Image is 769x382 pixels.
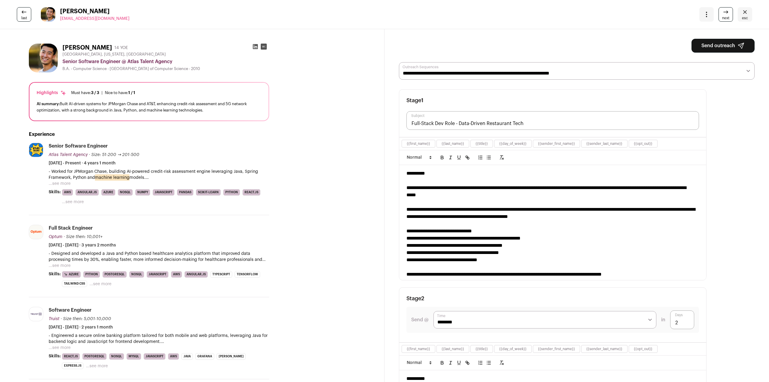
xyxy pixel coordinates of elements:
div: Senior Software Engineer @ Atlas Talent Agency [62,58,269,65]
li: TypeScript [210,271,232,278]
button: ...see more [49,345,71,351]
span: Atlas Talent Agency [49,153,88,157]
span: next [722,16,729,20]
button: {{sender_first_name}} [538,347,575,351]
div: Nice to have: [105,90,135,95]
div: Must have: [71,90,99,95]
button: {{sender_first_name}} [538,141,575,146]
span: · Size then: 10,001+ [64,235,102,239]
div: 14 YOE [114,45,128,51]
button: {{title}} [476,347,488,351]
button: {{sender_last_name}} [586,141,622,146]
span: [PERSON_NAME] [60,7,129,16]
li: Tailwind CSS [62,280,87,287]
li: Pandas [177,189,193,196]
li: Java [181,353,193,360]
button: {{title}} [476,141,488,146]
li: Express.js [62,362,84,369]
p: - Engineered a secure online banking platform tailored for both mobile and web platforms, leverag... [49,333,269,345]
li: Azure [62,271,81,278]
li: React.js [62,353,80,360]
span: Skills: [49,271,61,277]
mark: machine learning [95,174,129,181]
button: {{opt_out}} [634,141,652,146]
li: JavaScript [144,353,166,360]
div: Full Stack Engineer [49,225,93,231]
li: Angular.js [75,189,99,196]
li: JavaScript [153,189,175,196]
span: [DATE] - [DATE] · 3 years 2 months [49,242,116,248]
button: {{last_name}} [442,347,464,351]
button: {{sender_last_name}} [586,347,622,351]
img: 376ce2308abb7868d27d6bbf9139e6d572da7d7426218e43eb8ec57d9e48ff1a.jpg [29,225,43,239]
div: Built AI-driven systems for JPMorgan Chase and AT&T, enhancing credit-risk assessment and 5G netw... [37,101,261,113]
li: Azure [101,189,115,196]
li: AWS [168,353,179,360]
button: Send outreach [691,39,755,53]
span: [GEOGRAPHIC_DATA], [US_STATE], [GEOGRAPHIC_DATA] [62,52,166,57]
span: 1 [421,98,424,103]
li: PostgreSQL [102,271,127,278]
li: Scikit-Learn [196,189,221,196]
span: 3 / 3 [91,91,99,95]
li: Python [83,271,100,278]
span: Skills: [49,353,61,359]
span: last [21,16,27,20]
li: NumPy [135,189,150,196]
a: [EMAIL_ADDRESS][DOMAIN_NAME] [60,16,129,22]
span: [DATE] - Present · 4 years 1 month [49,160,116,166]
li: Python [223,189,240,196]
span: · Size: 51-200 → 201-500 [89,153,139,157]
a: last [17,7,31,22]
span: [DATE] - [DATE] · 2 years 1 month [49,324,113,330]
li: NoSQL [109,353,124,360]
input: Subject [406,111,699,130]
div: Software Engineer [49,307,92,313]
button: Open dropdown [699,7,714,22]
li: NoSQL [129,271,144,278]
p: - Designed and developed a Java and Python based healthcare analytics platform that improved data... [49,251,269,263]
button: ...see more [90,281,111,287]
span: AI summary: [37,102,60,106]
button: ...see more [49,263,71,269]
h2: Experience [29,131,269,138]
button: {{day_of_week}} [499,141,527,146]
li: PostgreSQL [82,353,107,360]
h3: Stage [406,295,424,302]
button: {{day_of_week}} [499,347,527,351]
button: ...see more [86,363,108,369]
input: Days [670,310,694,329]
button: {{first_name}} [407,347,430,351]
span: [EMAIL_ADDRESS][DOMAIN_NAME] [60,17,129,21]
li: TensorFlow [235,271,260,278]
img: 7f5ff95093e995a89ce5592005c16fbc0b6127fe6ae8dcee2c3c484928a18aad.png [29,311,43,317]
button: ...see more [49,181,71,187]
h1: [PERSON_NAME] [62,44,112,52]
img: bd87786945030b954b14fa253315ee6b9640eb6203e2e4c17b28d3fd02155bdb.jpg [29,143,43,157]
li: NoSQL [118,189,133,196]
button: {{first_name}} [407,141,430,146]
span: Truist [49,317,59,321]
span: esc [742,16,748,20]
button: ...see more [62,199,84,205]
img: a7e246e3e7493b76907448e610008a1c53bcd0beee6d3b65b7556198b7a126d0.jpg [41,7,55,22]
h3: Stage [406,97,424,104]
span: Optum [49,235,62,239]
img: a7e246e3e7493b76907448e610008a1c53bcd0beee6d3b65b7556198b7a126d0.jpg [29,44,58,72]
p: - Worked for JPMorgan Chase, building AI-powered credit-risk assessment engine leveraging Java, S... [49,169,269,181]
li: Grafana [195,353,214,360]
div: Senior Software Engineer [49,143,108,149]
label: Send @ [411,316,429,323]
a: Close [738,7,752,22]
li: [PERSON_NAME] [217,353,246,360]
a: next [719,7,733,22]
div: Highlights [37,90,66,96]
span: Skills: [49,189,61,195]
li: Angular.js [184,271,208,278]
span: 1 / 1 [128,91,135,95]
li: React.js [242,189,260,196]
div: B.A. - Computer Science - [GEOGRAPHIC_DATA] of Computer Science - 2010 [62,66,269,71]
ul: | [71,90,135,95]
span: in [661,316,665,323]
span: · Size then: 5,001-10,000 [61,317,111,321]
